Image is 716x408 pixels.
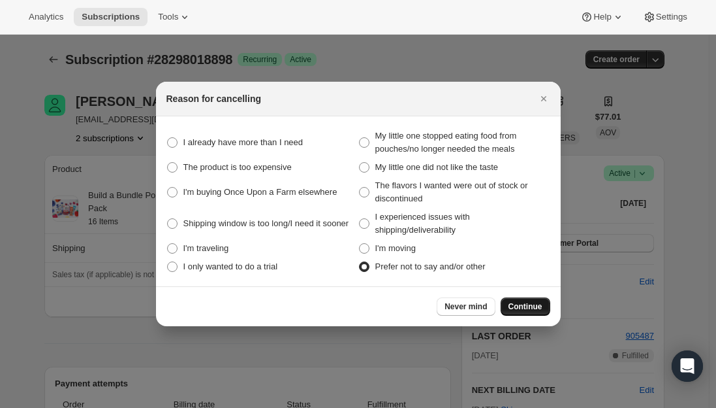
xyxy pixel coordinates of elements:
[593,12,611,22] span: Help
[508,301,542,312] span: Continue
[150,8,199,26] button: Tools
[375,131,517,154] span: My little one stopped eating food from pouches/no longer needed the meals
[183,137,304,147] span: I already have more than I need
[183,262,278,271] span: I only wanted to do a trial
[572,8,632,26] button: Help
[375,162,499,172] span: My little one did not like the taste
[21,8,71,26] button: Analytics
[183,218,349,228] span: Shipping window is too long/I need it sooner
[375,180,528,203] span: The flavors I wanted were out of stock or discontinued
[74,8,148,26] button: Subscriptions
[444,301,487,312] span: Never mind
[183,243,229,253] span: I'm traveling
[375,262,486,271] span: Prefer not to say and/or other
[656,12,687,22] span: Settings
[535,90,553,108] button: Close
[375,243,416,253] span: I'm moving
[501,297,550,316] button: Continue
[82,12,140,22] span: Subscriptions
[183,187,337,197] span: I'm buying Once Upon a Farm elsewhere
[375,212,470,235] span: I experienced issues with shipping/deliverability
[29,12,63,22] span: Analytics
[635,8,695,26] button: Settings
[166,92,261,105] h2: Reason for cancelling
[158,12,178,22] span: Tools
[437,297,495,316] button: Never mind
[183,162,292,172] span: The product is too expensive
[672,350,703,382] div: Open Intercom Messenger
